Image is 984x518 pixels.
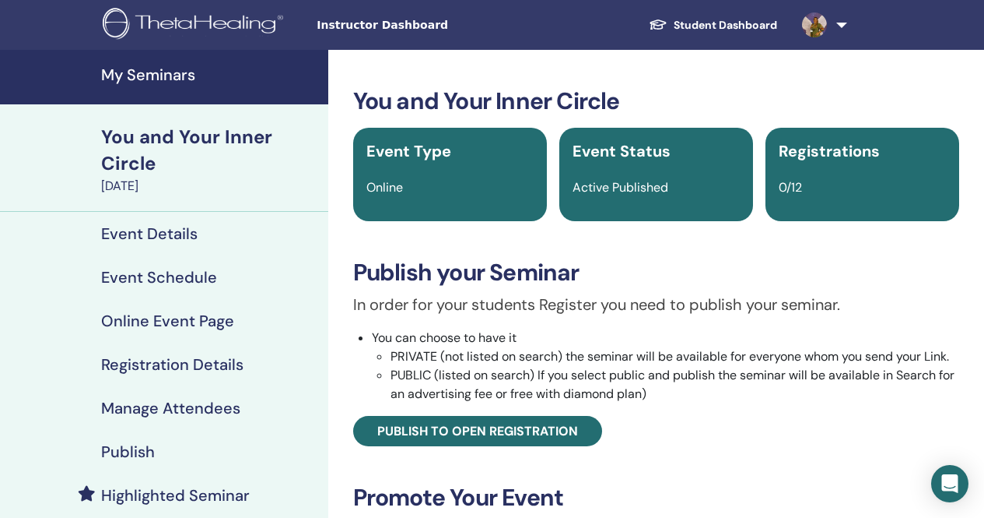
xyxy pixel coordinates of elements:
span: 0/12 [779,179,802,196]
span: Registrations [779,141,880,161]
img: logo.png [103,8,289,43]
img: graduation-cap-white.svg [649,18,667,31]
span: Instructor Dashboard [317,17,550,33]
p: In order for your students Register you need to publish your seminar. [353,293,959,316]
h3: You and Your Inner Circle [353,87,959,115]
span: Event Status [573,141,671,161]
h4: My Seminars [101,65,319,84]
span: Event Type [366,141,451,161]
h4: Publish [101,442,155,461]
li: PRIVATE (not listed on search) the seminar will be available for everyone whom you send your Link. [390,347,959,366]
span: Active Published [573,179,668,196]
h3: Publish your Seminar [353,259,959,287]
h4: Event Details [101,224,198,243]
h4: Manage Attendees [101,399,240,418]
li: PUBLIC (listed on search) If you select public and publish the seminar will be available in Searc... [390,366,959,403]
h4: Registration Details [101,355,243,374]
h4: Highlighted Seminar [101,486,250,505]
div: You and Your Inner Circle [101,124,319,177]
img: default.jpg [802,12,827,37]
span: Online [366,179,403,196]
div: [DATE] [101,177,319,196]
h4: Event Schedule [101,268,217,287]
a: Student Dashboard [636,11,790,40]
div: Open Intercom Messenger [931,465,968,502]
a: You and Your Inner Circle[DATE] [92,124,328,196]
a: Publish to open registration [353,416,602,446]
h4: Online Event Page [101,312,234,330]
li: You can choose to have it [372,329,959,403]
h3: Promote Your Event [353,484,959,512]
span: Publish to open registration [377,423,578,439]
